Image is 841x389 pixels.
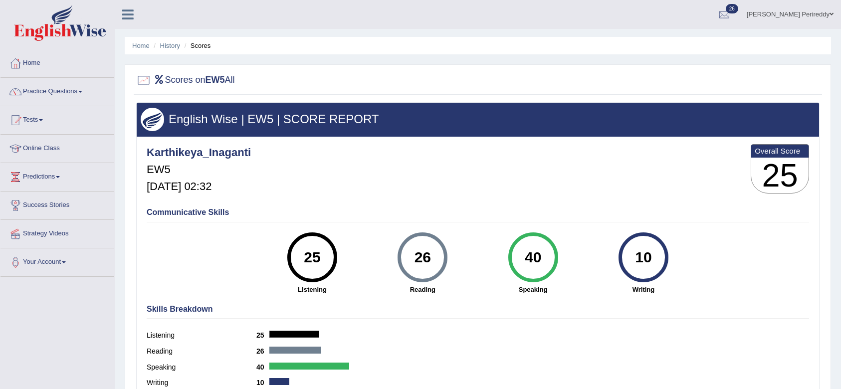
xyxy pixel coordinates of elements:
[625,236,661,278] div: 10
[0,248,114,273] a: Your Account
[373,285,473,294] strong: Reading
[147,305,809,314] h4: Skills Breakdown
[147,378,256,388] label: Writing
[0,106,114,131] a: Tests
[294,236,330,278] div: 25
[147,330,256,341] label: Listening
[755,147,805,155] b: Overall Score
[182,41,211,50] li: Scores
[0,49,114,74] a: Home
[593,285,693,294] strong: Writing
[160,42,180,49] a: History
[136,73,235,88] h2: Scores on All
[256,379,269,387] b: 10
[147,147,251,159] h4: Karthikeya_Inaganti
[751,158,809,194] h3: 25
[0,163,114,188] a: Predictions
[0,78,114,103] a: Practice Questions
[405,236,441,278] div: 26
[147,362,256,373] label: Speaking
[147,346,256,357] label: Reading
[256,347,269,355] b: 26
[0,220,114,245] a: Strategy Videos
[256,331,269,339] b: 25
[147,181,251,193] h5: [DATE] 02:32
[262,285,362,294] strong: Listening
[0,192,114,216] a: Success Stories
[256,363,269,371] b: 40
[483,285,583,294] strong: Speaking
[726,4,738,13] span: 26
[206,75,225,85] b: EW5
[141,113,815,126] h3: English Wise | EW5 | SCORE REPORT
[0,135,114,160] a: Online Class
[515,236,551,278] div: 40
[147,164,251,176] h5: EW5
[147,208,809,217] h4: Communicative Skills
[132,42,150,49] a: Home
[141,108,164,131] img: wings.png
